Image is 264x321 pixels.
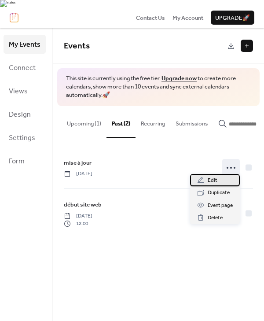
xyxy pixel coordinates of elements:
[170,106,213,137] button: Submissions
[64,212,92,220] span: [DATE]
[172,13,203,22] a: My Account
[208,201,233,210] span: Event page
[136,106,170,137] button: Recurring
[215,14,250,22] span: Upgrade 🚀
[10,13,18,22] img: logo
[9,108,31,122] span: Design
[64,159,92,167] span: mise à jour
[161,73,197,84] a: Upgrade now
[64,38,90,54] span: Events
[4,81,46,100] a: Views
[64,200,102,210] a: début site web
[4,105,46,124] a: Design
[4,128,46,147] a: Settings
[66,74,251,100] span: This site is currently using the free tier. to create more calendars, show more than 10 events an...
[4,151,46,170] a: Form
[9,38,40,52] span: My Events
[9,155,25,168] span: Form
[136,13,165,22] a: Contact Us
[9,85,28,98] span: Views
[62,106,106,137] button: Upcoming (1)
[172,14,203,22] span: My Account
[208,188,230,197] span: Duplicate
[106,106,136,138] button: Past (2)
[4,58,46,77] a: Connect
[136,14,165,22] span: Contact Us
[64,200,102,209] span: début site web
[9,61,36,75] span: Connect
[9,131,35,145] span: Settings
[208,214,223,222] span: Delete
[64,220,92,228] span: 12:00
[64,170,92,178] span: [DATE]
[211,11,254,25] button: Upgrade🚀
[208,176,217,185] span: Edit
[64,158,92,168] a: mise à jour
[4,35,46,54] a: My Events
